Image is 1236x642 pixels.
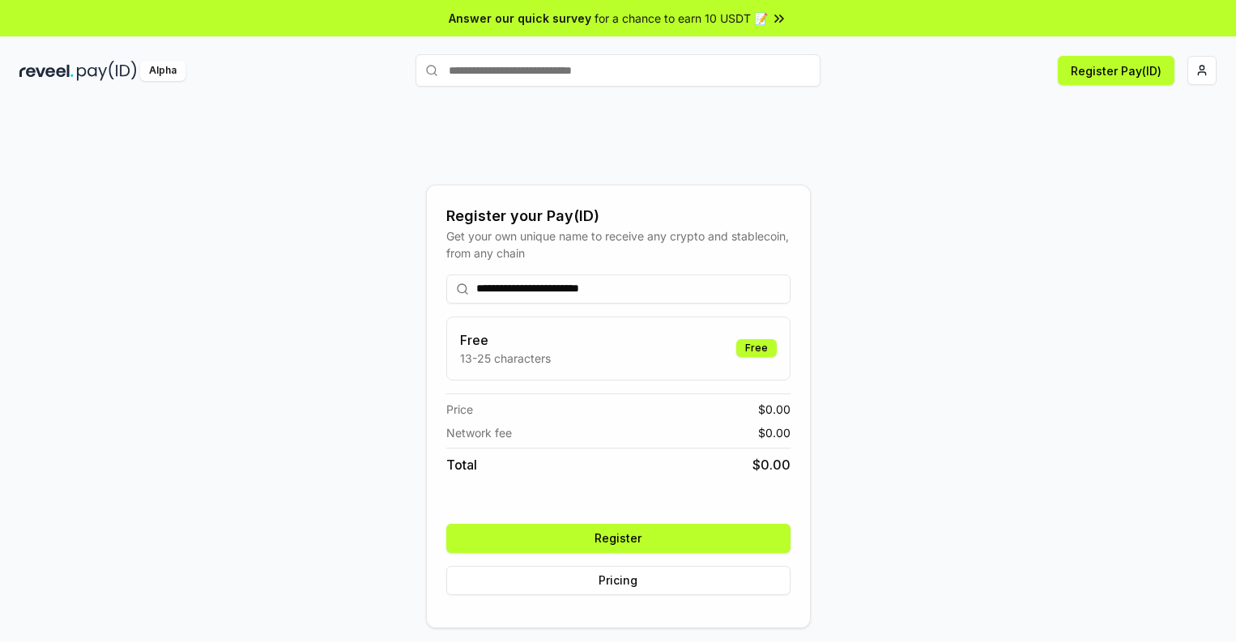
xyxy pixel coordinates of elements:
[449,10,591,27] span: Answer our quick survey
[446,566,791,595] button: Pricing
[446,205,791,227] div: Register your Pay(ID)
[460,330,551,350] h3: Free
[19,61,74,81] img: reveel_dark
[1058,56,1174,85] button: Register Pay(ID)
[595,10,768,27] span: for a chance to earn 10 USDT 📝
[446,424,512,441] span: Network fee
[758,424,791,441] span: $ 0.00
[736,339,777,357] div: Free
[758,401,791,418] span: $ 0.00
[140,61,185,81] div: Alpha
[752,455,791,474] span: $ 0.00
[446,524,791,553] button: Register
[77,61,137,81] img: pay_id
[460,350,551,367] p: 13-25 characters
[446,227,791,261] div: Get your own unique name to receive any crypto and stablecoin, from any chain
[446,401,473,418] span: Price
[446,455,477,474] span: Total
